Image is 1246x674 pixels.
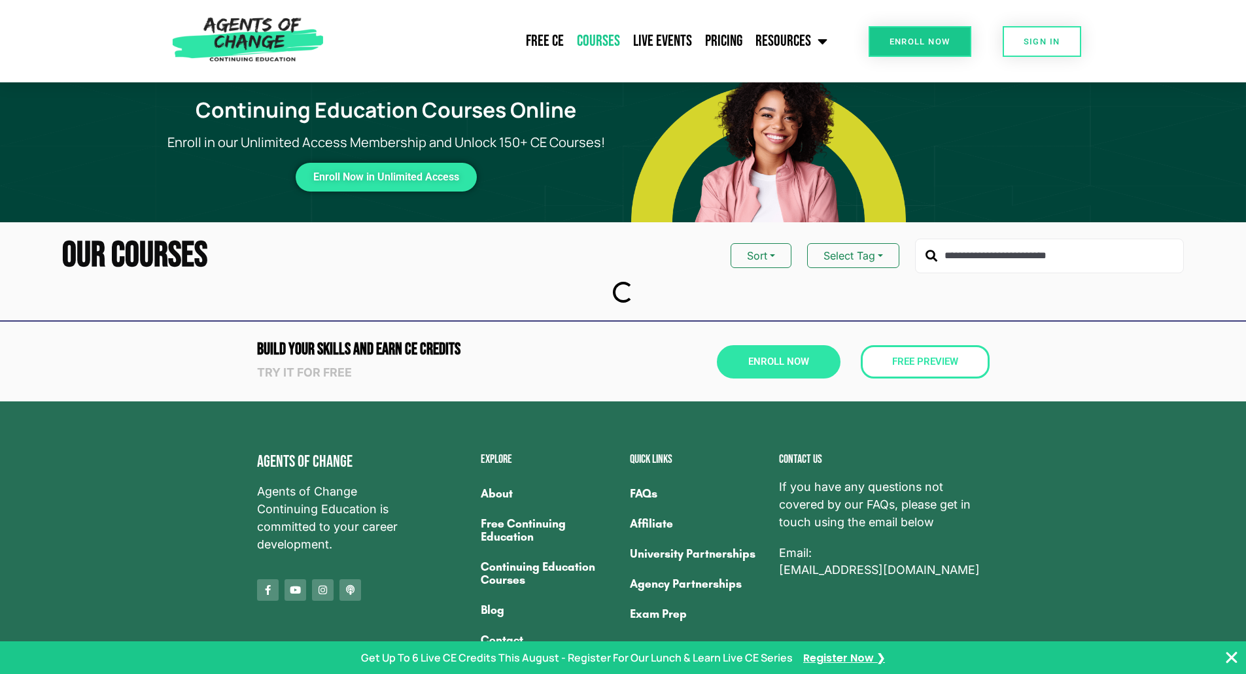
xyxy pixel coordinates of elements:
span: Free Preview [892,357,958,367]
a: Continuing Education Courses [481,552,617,595]
a: Free CE [519,25,570,58]
a: Enroll Now [717,345,840,379]
a: About [481,479,617,509]
a: Live Events [627,25,699,58]
span: Agents of Change Continuing Education is committed to your career development. [257,483,415,553]
button: Select Tag [807,243,899,268]
a: Enroll Now [869,26,971,57]
button: Close Banner [1224,650,1239,666]
p: Enroll in our Unlimited Access Membership and Unlock 150+ CE Courses! [149,133,623,152]
a: Resources [749,25,834,58]
h1: Continuing Education Courses Online [157,97,615,122]
h4: Agents of Change [257,454,415,470]
h2: Our Courses [62,238,207,274]
a: Register Now ❯ [803,650,885,666]
h2: Quick Links [630,454,766,465]
nav: Menu [630,479,766,629]
a: Free Continuing Education [481,509,617,552]
a: Affiliate [630,509,766,539]
p: Get Up To 6 Live CE Credits This August - Register For Our Lunch & Learn Live CE Series [361,650,793,666]
a: Blog [481,595,617,625]
span: If you have any questions not covered by our FAQs, please get in touch using the email below [779,479,990,531]
button: Sort [731,243,791,268]
h2: Contact us [779,454,990,465]
a: SIGN IN [1003,26,1081,57]
a: University Partnerships [630,539,766,569]
span: SIGN IN [1024,37,1060,46]
a: [EMAIL_ADDRESS][DOMAIN_NAME] [779,562,980,579]
strong: Try it for free [257,365,352,379]
a: Free Preview [861,345,990,379]
a: Pricing [699,25,749,58]
a: Enroll Now in Unlimited Access [296,163,477,192]
span: Enroll Now in Unlimited Access [313,173,459,181]
nav: Menu [330,25,834,58]
a: FAQs [630,479,766,509]
a: Contact [481,625,617,655]
h2: Build Your Skills and Earn CE CREDITS [257,341,617,358]
a: Agency Partnerships [630,569,766,599]
p: Email: [779,545,990,580]
a: Exam Prep [630,599,766,629]
span: Enroll Now [748,357,809,367]
a: Courses [570,25,627,58]
h2: Explore [481,454,617,465]
nav: Menu [481,479,617,655]
span: Enroll Now [890,37,950,46]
